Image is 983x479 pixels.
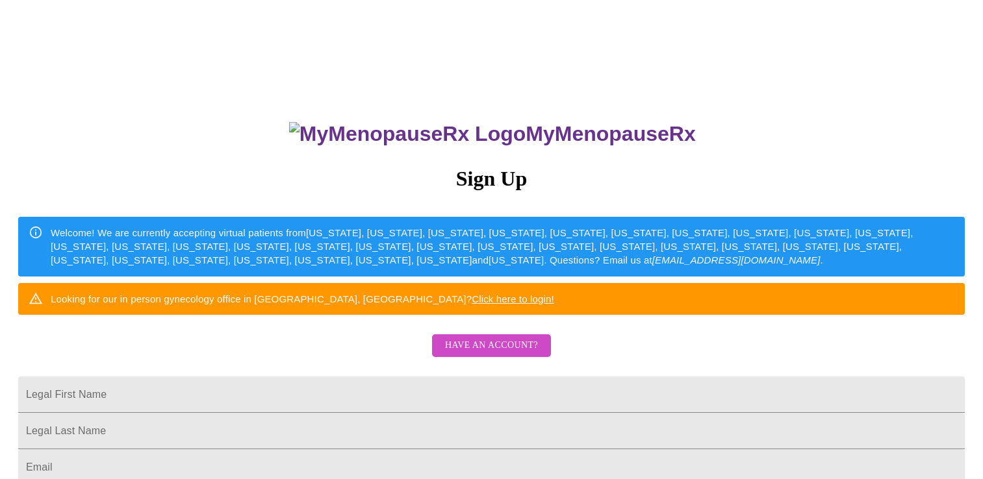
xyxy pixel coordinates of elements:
[20,122,965,146] h3: MyMenopauseRx
[432,334,551,357] button: Have an account?
[429,349,554,360] a: Have an account?
[472,293,554,304] a: Click here to login!
[18,167,965,191] h3: Sign Up
[51,287,554,311] div: Looking for our in person gynecology office in [GEOGRAPHIC_DATA], [GEOGRAPHIC_DATA]?
[652,254,821,265] em: [EMAIL_ADDRESS][DOMAIN_NAME]
[51,221,954,273] div: Welcome! We are currently accepting virtual patients from [US_STATE], [US_STATE], [US_STATE], [US...
[289,122,526,146] img: MyMenopauseRx Logo
[445,338,538,354] span: Have an account?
